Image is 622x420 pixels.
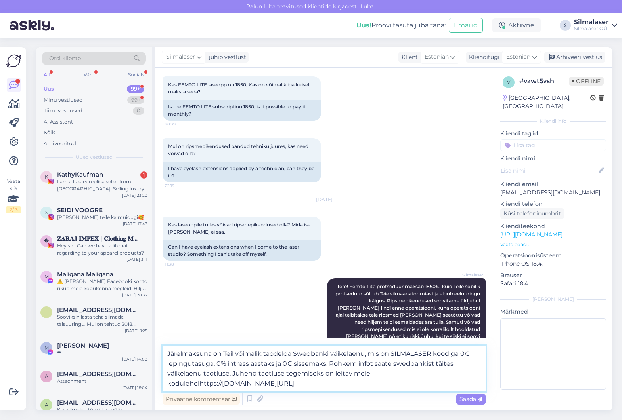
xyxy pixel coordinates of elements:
[163,100,321,121] div: Is the FEMTO LITE subscription 1850, is it possible to pay it monthly?
[76,154,113,161] span: Uued vestlused
[44,129,55,137] div: Kõik
[500,231,563,238] a: [URL][DOMAIN_NAME]
[500,222,606,230] p: Klienditeekond
[574,19,617,32] a: SilmalaserSilmalaser OÜ
[398,53,418,61] div: Klient
[126,70,146,80] div: Socials
[166,53,195,61] span: Silmalaser
[6,53,21,68] img: Askly Logo
[57,378,147,385] div: Attachment
[6,178,21,213] div: Vaata siia
[57,314,147,328] div: Sooviksin lasta teha silmade täisuuringu. Mul on tehtud 2018 mõlemale silmale kaeoperatsioon Silm...
[57,271,113,278] span: Maligana Maligana
[503,94,590,110] div: [GEOGRAPHIC_DATA], [GEOGRAPHIC_DATA]
[45,373,48,379] span: a
[44,118,73,126] div: AI Assistent
[122,356,147,362] div: [DATE] 14:00
[168,222,312,235] span: Kas laseoppile tulles võivad ripsmepikendused olla? Mida ise [PERSON_NAME] ei saa.
[449,18,483,33] button: Emailid
[57,399,140,406] span: arterin@gmail.com
[133,107,144,115] div: 0
[122,292,147,298] div: [DATE] 20:37
[44,107,82,115] div: Tiimi vestlused
[45,402,48,408] span: a
[500,308,606,316] p: Märkmed
[574,19,609,25] div: Silmalaser
[500,260,606,268] p: iPhone OS 18.4.1
[500,154,606,163] p: Kliendi nimi
[45,309,48,315] span: l
[507,79,510,85] span: v
[57,278,147,292] div: ⚠️ [PERSON_NAME] Facebooki konto rikub meie kogukonna reegleid. Hiljuti on meie süsteem saanud ka...
[163,394,240,405] div: Privaatne kommentaar
[163,196,486,203] div: [DATE]
[569,77,604,86] span: Offline
[500,180,606,188] p: Kliendi email
[165,261,195,267] span: 11:38
[500,296,606,303] div: [PERSON_NAME]
[168,82,312,95] span: Kas FEMTO LITE laseopp on 1850, Kas on võimalik iga kuiselt maksta seda?
[163,346,486,391] textarea: Järelmaksuna on Teil võimalik taodelda Swedbanki väikelaenu, mis on SILMALASER koodiga 0€ lepingu...
[500,118,606,125] div: Kliendi info
[560,20,571,31] div: S
[500,241,606,248] p: Vaata edasi ...
[500,139,606,151] input: Lisa tag
[44,274,49,279] span: M
[123,221,147,227] div: [DATE] 17:43
[168,143,310,156] span: Mul on ripsmepikendused pandud tehniku juures, kas need võivad olla?
[44,345,49,351] span: M
[140,171,147,179] div: 1
[500,271,606,279] p: Brauser
[163,240,321,261] div: Can I have eyelash extensions when I come to the laser studio? Something I can't take off myself.
[492,18,541,32] div: Aktiivne
[519,76,569,86] div: # vzwt5vsh
[206,53,246,61] div: juhib vestlust
[127,85,144,93] div: 99+
[165,183,195,189] span: 22:19
[356,21,371,29] b: Uus!
[6,206,21,213] div: 2 / 3
[57,235,140,242] span: 𝐙𝐀𝐑𝐀𝐉 𝐈𝐌𝐏𝐄𝐗 | 𝐂𝐥𝐨𝐭𝐡𝐢𝐧𝐠 𝐌𝐚𝐧𝐮𝐟𝐚𝐜𝐭𝐮𝐫𝐞..
[44,96,83,104] div: Minu vestlused
[356,21,446,30] div: Proovi tasuta juba täna:
[122,385,147,391] div: [DATE] 18:04
[459,395,482,403] span: Saada
[466,53,500,61] div: Klienditugi
[45,174,48,180] span: K
[57,342,109,349] span: Margot Mõisavald
[454,272,483,278] span: Silmalaser
[500,200,606,208] p: Kliendi telefon
[335,283,481,361] span: Tere! Femto Lite protseduur maksab 1850€, kuid Teile sobilik protseduur sõltub Teie silmaanatoomi...
[358,3,376,10] span: Luba
[425,53,449,61] span: Estonian
[500,251,606,260] p: Operatsioonisüsteem
[57,242,147,257] div: Hey sir , Can we have a lil chat regarding to your apparel products?
[45,209,48,215] span: S
[49,54,81,63] span: Otsi kliente
[57,349,147,356] div: ❤
[57,207,103,214] span: SEIDI VOOGRE
[57,178,147,192] div: I am a luxury replica seller from [GEOGRAPHIC_DATA]. Selling luxury replicas including shoes, bag...
[44,85,54,93] div: Uus
[44,238,49,244] span: �
[163,162,321,182] div: I have eyelash extensions applied by a technician, can they be in?
[122,192,147,198] div: [DATE] 23:20
[544,52,605,63] div: Arhiveeri vestlus
[125,328,147,334] div: [DATE] 9:25
[42,70,51,80] div: All
[500,129,606,138] p: Kliendi tag'id
[82,70,96,80] div: Web
[500,279,606,288] p: Safari 18.4
[574,25,609,32] div: Silmalaser OÜ
[57,306,140,314] span: lindakolk47@hotmail.com
[57,214,147,221] div: [PERSON_NAME] teile ka muidugi🥰
[165,121,195,127] span: 20:39
[127,96,144,104] div: 99+
[506,53,530,61] span: Estonian
[57,371,140,378] span: amjokelafin@gmail.com
[57,171,103,178] span: KathyKaufman
[126,257,147,262] div: [DATE] 3:11
[500,188,606,197] p: [EMAIL_ADDRESS][DOMAIN_NAME]
[501,166,597,175] input: Lisa nimi
[44,140,76,148] div: Arhiveeritud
